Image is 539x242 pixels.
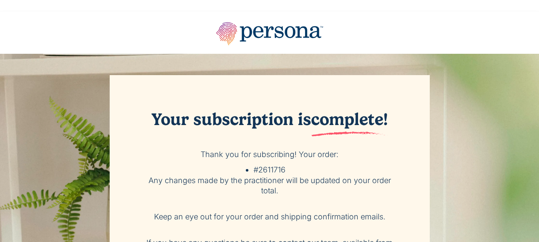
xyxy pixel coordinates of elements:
p: Keep an eye out for your order and shipping confirmation emails. [140,212,400,222]
h2: Your subscription is [140,109,400,137]
img: Persona Pro [216,22,323,45]
p: Thank you for subscribing! Your order: [140,149,400,160]
span: complete! [311,109,388,137]
span: #2611716 [253,165,286,174]
p: Any changes made by the practitioner will be updated on your order total. [140,175,400,196]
